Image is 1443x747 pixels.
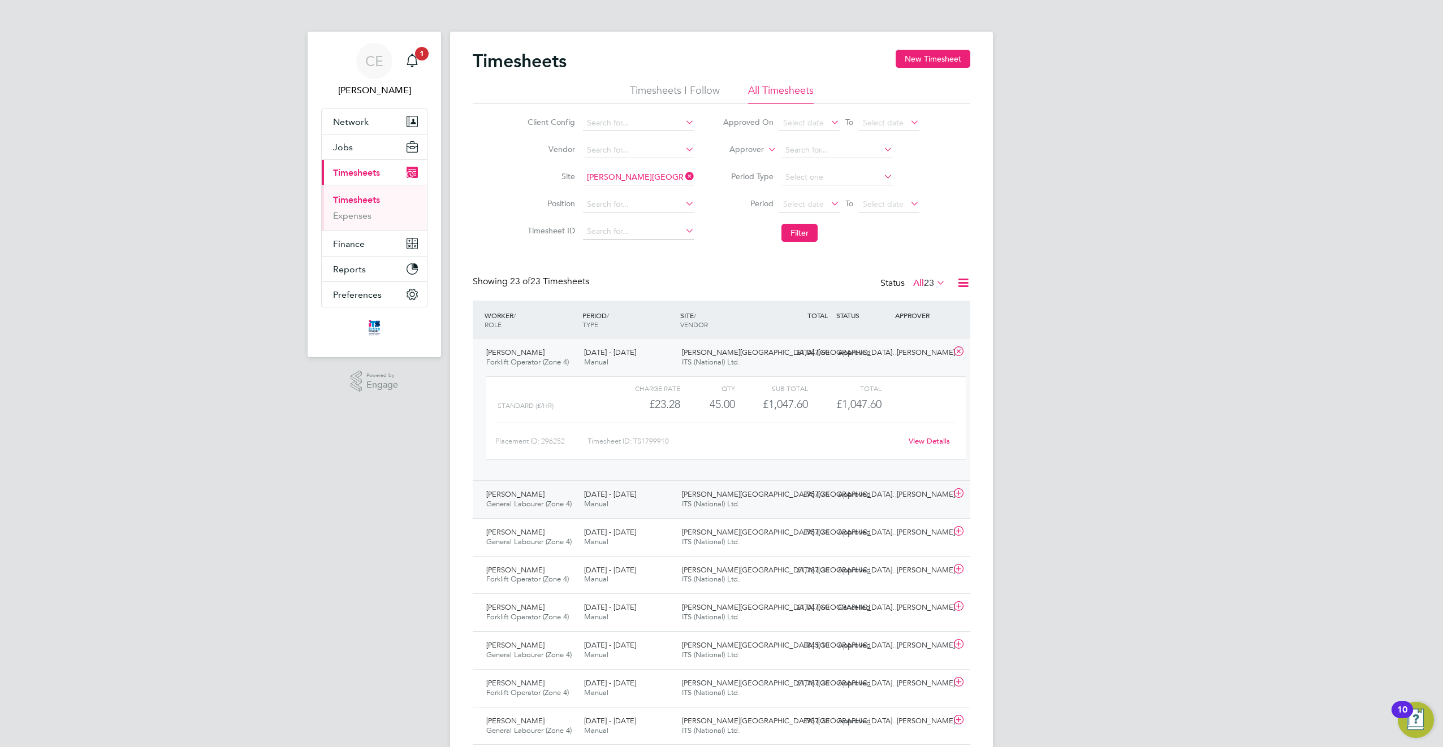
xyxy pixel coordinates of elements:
span: Select date [783,199,824,209]
span: [PERSON_NAME][GEOGRAPHIC_DATA] ([GEOGRAPHIC_DATA]… [682,489,900,499]
div: [PERSON_NAME] [892,561,951,580]
label: Period Type [723,171,774,181]
span: [PERSON_NAME][GEOGRAPHIC_DATA] ([GEOGRAPHIC_DATA]… [682,716,900,726]
span: Clive East [321,84,427,97]
span: Powered by [366,371,398,380]
span: 23 of [510,276,530,287]
input: Search for... [781,142,893,158]
button: Reports [322,257,427,281]
label: Site [524,171,575,181]
input: Search for... [583,142,694,158]
div: Approved [833,523,892,542]
span: Finance [333,238,365,249]
span: Jobs [333,142,353,153]
li: Timesheets I Follow [630,84,720,104]
span: ITS (National) Ltd. [682,499,740,509]
div: [PERSON_NAME] [892,344,951,362]
div: Charge rate [607,381,680,395]
button: Open Resource Center, 10 new notifications [1398,702,1434,738]
span: ITS (National) Ltd. [682,612,740,622]
div: PERIOD [580,305,677,335]
div: STATUS [833,305,892,325]
div: Showing [473,276,591,288]
button: Preferences [322,282,427,307]
span: [PERSON_NAME] [486,678,545,688]
nav: Main navigation [308,32,441,357]
span: Timesheets [333,167,380,178]
span: General Labourer (Zone 4) [486,499,572,509]
div: Timesheets [322,185,427,231]
span: 23 [924,277,934,289]
div: [PERSON_NAME] [892,712,951,731]
button: New Timesheet [896,50,970,68]
span: Manual [584,574,608,584]
span: [DATE] - [DATE] [584,348,636,357]
span: [PERSON_NAME] [486,716,545,726]
span: ITS (National) Ltd. [682,537,740,546]
div: 45.00 [680,395,735,414]
span: ROLE [485,320,502,329]
div: WORKER [482,305,580,335]
div: APPROVER [892,305,951,325]
div: [PERSON_NAME] [892,523,951,542]
span: [PERSON_NAME] [486,527,545,537]
label: Period [723,198,774,209]
div: £1,047.60 [735,395,808,414]
span: Forklift Operator (Zone 4) [486,357,569,367]
span: Network [333,116,369,127]
div: 10 [1397,710,1407,724]
span: Standard (£/HR) [498,402,554,410]
span: CE [365,54,383,68]
label: Position [524,198,575,209]
div: £845.10 [775,636,833,655]
span: [PERSON_NAME] [486,602,545,612]
span: General Labourer (Zone 4) [486,650,572,659]
span: To [842,196,857,211]
span: ITS (National) Ltd. [682,650,740,659]
span: Forklift Operator (Zone 4) [486,612,569,622]
span: [DATE] - [DATE] [584,565,636,575]
input: Search for... [583,197,694,212]
div: £1,047.60 [775,344,833,362]
span: [PERSON_NAME] [486,640,545,650]
span: General Labourer (Zone 4) [486,726,572,735]
a: 1 [401,43,424,79]
span: [DATE] - [DATE] [584,602,636,612]
span: 23 Timesheets [510,276,589,287]
label: Timesheet ID [524,225,575,236]
input: Search for... [583,224,694,240]
a: View Details [909,436,950,446]
span: TOTAL [807,311,828,320]
div: Approved [833,636,892,655]
a: Powered byEngage [351,371,399,392]
h2: Timesheets [473,50,567,72]
span: TYPE [582,320,598,329]
span: Forklift Operator (Zone 4) [486,688,569,697]
span: General Labourer (Zone 4) [486,537,572,546]
span: ITS (National) Ltd. [682,357,740,367]
a: Expenses [333,210,371,221]
div: £1,187.28 [775,674,833,693]
div: Approved [833,674,892,693]
span: ITS (National) Ltd. [682,688,740,697]
span: / [513,311,516,320]
span: [PERSON_NAME][GEOGRAPHIC_DATA] ([GEOGRAPHIC_DATA]… [682,565,900,575]
button: Network [322,109,427,134]
input: Select one [781,170,893,185]
div: [PERSON_NAME] [892,598,951,617]
span: Manual [584,537,608,546]
span: ITS (National) Ltd. [682,574,740,584]
span: Manual [584,688,608,697]
label: Vendor [524,144,575,154]
div: £1,187.28 [775,561,833,580]
div: [PERSON_NAME] [892,636,951,655]
div: Status [880,276,948,292]
span: VENDOR [680,320,708,329]
label: Client Config [524,117,575,127]
span: [PERSON_NAME][GEOGRAPHIC_DATA] ([GEOGRAPHIC_DATA]… [682,678,900,688]
div: £1,047.60 [775,598,833,617]
span: [DATE] - [DATE] [584,640,636,650]
div: Approved [833,485,892,504]
div: QTY [680,381,735,395]
span: [PERSON_NAME][GEOGRAPHIC_DATA] ([GEOGRAPHIC_DATA]… [682,348,900,357]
